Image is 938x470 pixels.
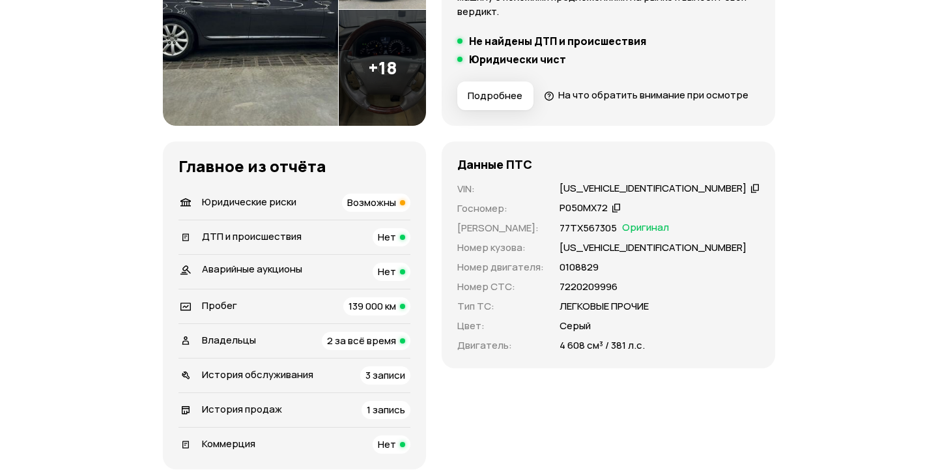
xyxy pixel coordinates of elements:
[468,89,522,102] span: Подробнее
[202,195,296,209] span: Юридические риски
[469,35,646,48] h5: Не найдены ДТП и происшествия
[378,230,396,244] span: Нет
[378,437,396,451] span: Нет
[178,157,410,175] h3: Главное из отчёта
[560,338,645,353] p: 4 608 см³ / 381 л.с.
[622,221,669,235] span: Оригинал
[469,53,566,66] h5: Юридически чист
[202,402,282,416] span: История продаж
[327,334,396,347] span: 2 за всё время
[560,241,746,255] p: [US_VEHICLE_IDENTIFICATION_NUMBER]
[457,280,544,294] p: Номер СТС :
[365,368,405,382] span: 3 записи
[347,196,396,209] span: Возможны
[560,319,591,333] p: Серый
[457,221,544,235] p: [PERSON_NAME] :
[202,333,256,347] span: Владельцы
[457,81,533,110] button: Подробнее
[560,221,617,235] p: 77ТХ567305
[558,88,748,102] span: На что обратить внимание при осмотре
[560,201,608,215] div: Р050МХ72
[202,299,237,312] span: Пробег
[457,241,544,255] p: Номер кузова :
[457,319,544,333] p: Цвет :
[202,229,302,243] span: ДТП и происшествия
[367,403,405,417] span: 1 запись
[560,280,618,294] p: 7220209996
[560,299,649,314] p: ЛЕГКОВЫЕ ПРОЧИЕ
[457,338,544,353] p: Двигатель :
[457,157,532,171] h4: Данные ПТС
[457,260,544,274] p: Номер двигателя :
[457,201,544,216] p: Госномер :
[457,182,544,196] p: VIN :
[378,265,396,278] span: Нет
[560,260,599,274] p: 0108829
[544,88,748,102] a: На что обратить внимание при осмотре
[202,437,255,450] span: Коммерция
[348,299,396,313] span: 139 000 км
[202,262,302,276] span: Аварийные аукционы
[202,368,313,381] span: История обслуживания
[560,182,746,196] div: [US_VEHICLE_IDENTIFICATION_NUMBER]
[457,299,544,314] p: Тип ТС :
